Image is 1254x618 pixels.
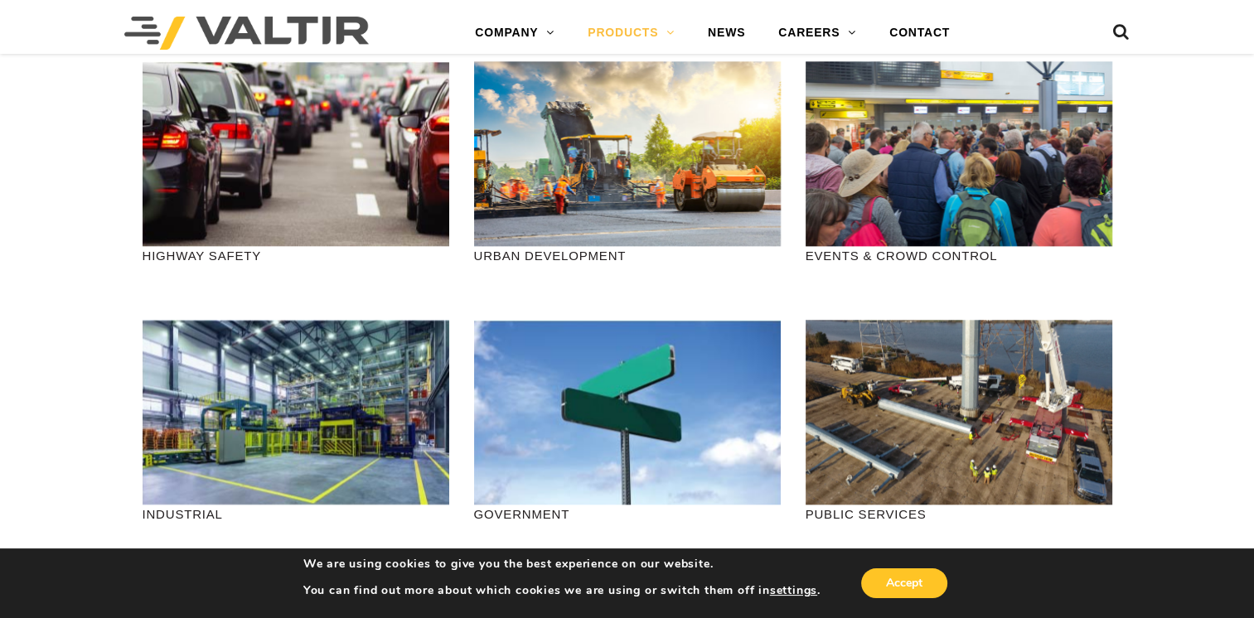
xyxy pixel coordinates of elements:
[474,505,781,524] p: GOVERNMENT
[861,568,947,598] button: Accept
[806,505,1112,524] p: PUBLIC SERVICES
[762,17,873,50] a: CAREERS
[303,557,821,572] p: We are using cookies to give you the best experience on our website.
[474,246,781,265] p: URBAN DEVELOPMENT
[691,17,762,50] a: NEWS
[143,505,449,524] p: INDUSTRIAL
[873,17,966,50] a: CONTACT
[303,583,821,598] p: You can find out more about which cookies we are using or switch them off in .
[571,17,691,50] a: PRODUCTS
[458,17,571,50] a: COMPANY
[143,246,449,265] p: HIGHWAY SAFETY
[124,17,369,50] img: Valtir
[770,583,817,598] button: settings
[806,246,1112,265] p: EVENTS & CROWD CONTROL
